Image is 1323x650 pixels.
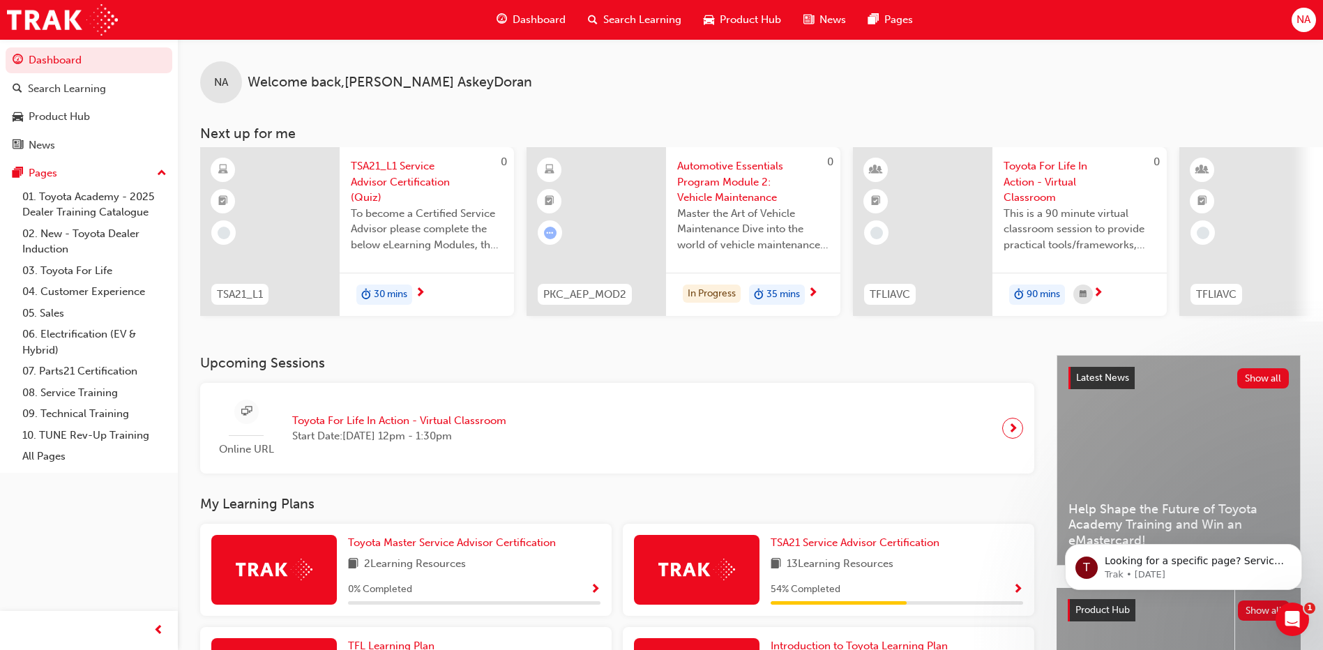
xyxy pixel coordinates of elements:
[218,192,228,211] span: booktick-icon
[17,382,172,404] a: 08. Service Training
[415,287,425,300] span: next-icon
[1008,418,1018,438] span: next-icon
[588,11,598,29] span: search-icon
[1197,161,1207,179] span: learningResourceType_INSTRUCTOR_LED-icon
[13,54,23,67] span: guage-icon
[603,12,681,28] span: Search Learning
[17,260,172,282] a: 03. Toyota For Life
[803,11,814,29] span: news-icon
[6,47,172,73] a: Dashboard
[497,11,507,29] span: guage-icon
[178,126,1323,142] h3: Next up for me
[827,156,833,168] span: 0
[13,139,23,152] span: news-icon
[351,158,503,206] span: TSA21_L1 Service Advisor Certification (Quiz)
[13,167,23,180] span: pages-icon
[348,556,358,573] span: book-icon
[787,556,893,573] span: 13 Learning Resources
[1004,158,1156,206] span: Toyota For Life In Action - Virtual Classroom
[200,496,1034,512] h3: My Learning Plans
[1304,603,1315,614] span: 1
[211,394,1023,463] a: Online URLToyota For Life In Action - Virtual ClassroomStart Date:[DATE] 12pm - 1:30pm
[17,303,172,324] a: 05. Sales
[364,556,466,573] span: 2 Learning Resources
[6,45,172,160] button: DashboardSearch LearningProduct HubNews
[348,536,556,549] span: Toyota Master Service Advisor Certification
[771,535,945,551] a: TSA21 Service Advisor Certification
[870,287,910,303] span: TFLIAVC
[792,6,857,34] a: news-iconNews
[544,227,557,239] span: learningRecordVerb_ATTEMPT-icon
[720,12,781,28] span: Product Hub
[1276,603,1309,636] iframe: Intercom live chat
[6,76,172,102] a: Search Learning
[771,536,939,549] span: TSA21 Service Advisor Certification
[513,12,566,28] span: Dashboard
[248,75,532,91] span: Welcome back , [PERSON_NAME] AskeyDoran
[200,355,1034,371] h3: Upcoming Sessions
[1154,156,1160,168] span: 0
[1197,227,1209,239] span: learningRecordVerb_NONE-icon
[1196,287,1237,303] span: TFLIAVC
[870,227,883,239] span: learningRecordVerb_NONE-icon
[200,147,514,316] a: 0TSA21_L1TSA21_L1 Service Advisor Certification (Quiz)To become a Certified Service Advisor pleas...
[292,413,506,429] span: Toyota For Life In Action - Virtual Classroom
[7,4,118,36] img: Trak
[6,160,172,186] button: Pages
[1057,355,1301,566] a: Latest NewsShow allHelp Shape the Future of Toyota Academy Training and Win an eMastercard!
[485,6,577,34] a: guage-iconDashboard
[590,584,600,596] span: Show Progress
[771,556,781,573] span: book-icon
[214,75,228,91] span: NA
[29,137,55,153] div: News
[884,12,913,28] span: Pages
[17,425,172,446] a: 10. TUNE Rev-Up Training
[590,581,600,598] button: Show Progress
[17,324,172,361] a: 06. Electrification (EV & Hybrid)
[808,287,818,300] span: next-icon
[28,81,106,97] div: Search Learning
[754,286,764,304] span: duration-icon
[871,192,881,211] span: booktick-icon
[211,441,281,458] span: Online URL
[1014,286,1024,304] span: duration-icon
[236,559,312,580] img: Trak
[677,206,829,253] span: Master the Art of Vehicle Maintenance Dive into the world of vehicle maintenance with this compre...
[351,206,503,253] span: To become a Certified Service Advisor please complete the below eLearning Modules, the Service Ad...
[348,582,412,598] span: 0 % Completed
[1076,372,1129,384] span: Latest News
[13,83,22,96] span: search-icon
[1013,581,1023,598] button: Show Progress
[1093,287,1103,300] span: next-icon
[683,285,741,303] div: In Progress
[545,161,554,179] span: learningResourceType_ELEARNING-icon
[29,165,57,181] div: Pages
[6,133,172,158] a: News
[17,281,172,303] a: 04. Customer Experience
[17,361,172,382] a: 07. Parts21 Certification
[218,161,228,179] span: learningResourceType_ELEARNING-icon
[1080,286,1087,303] span: calendar-icon
[1197,192,1207,211] span: booktick-icon
[17,223,172,260] a: 02. New - Toyota Dealer Induction
[217,287,263,303] span: TSA21_L1
[29,109,90,125] div: Product Hub
[17,186,172,223] a: 01. Toyota Academy - 2025 Dealer Training Catalogue
[766,287,800,303] span: 35 mins
[1292,8,1316,32] button: NA
[241,403,252,421] span: sessionType_ONLINE_URL-icon
[501,156,507,168] span: 0
[658,559,735,580] img: Trak
[819,12,846,28] span: News
[1013,584,1023,596] span: Show Progress
[348,535,561,551] a: Toyota Master Service Advisor Certification
[545,192,554,211] span: booktick-icon
[577,6,693,34] a: search-iconSearch Learning
[17,403,172,425] a: 09. Technical Training
[361,286,371,304] span: duration-icon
